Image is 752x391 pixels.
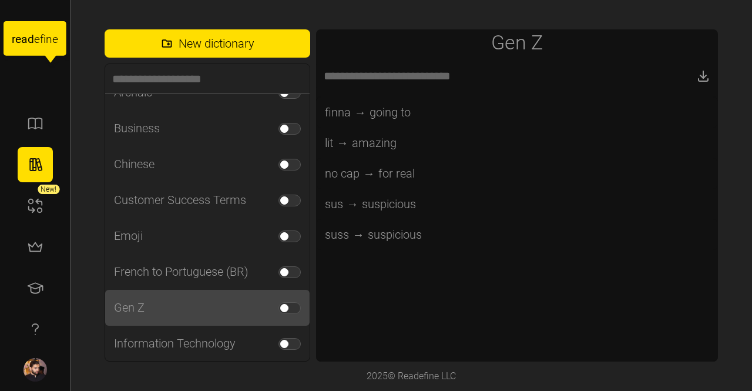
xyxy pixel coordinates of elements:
[21,32,27,46] tspan: a
[114,191,246,209] div: Customer Success Terms
[351,226,366,243] span: →
[34,32,40,46] tspan: e
[323,134,335,152] span: lit
[114,227,143,245] div: Emoji
[352,103,368,121] span: →
[377,165,417,182] span: for real
[345,195,360,213] span: →
[368,103,412,121] span: going to
[335,134,350,152] span: →
[12,32,16,46] tspan: r
[360,195,418,213] span: suspicious
[366,226,424,243] span: suspicious
[323,165,361,182] span: no cap
[323,195,345,213] span: sus
[114,263,249,281] div: French to Portuguese (BR)
[38,185,59,194] div: New!
[28,32,34,46] tspan: d
[350,134,398,152] span: amazing
[23,358,47,382] img: Fauz Khan
[114,299,145,317] div: Gen Z
[179,33,254,54] span: New dictionary
[323,226,351,243] span: suss
[316,29,718,55] h1: Gen Z
[361,363,462,390] div: 2025 © Readefine LLC
[46,32,53,46] tspan: n
[114,119,160,138] div: Business
[43,32,46,46] tspan: i
[15,32,21,46] tspan: e
[323,103,352,121] span: finna
[114,155,155,173] div: Chinese
[4,9,66,73] a: readefine
[105,29,310,58] button: New dictionary
[361,165,377,182] span: →
[52,32,58,46] tspan: e
[40,32,44,46] tspan: f
[114,335,236,353] div: Information Technology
